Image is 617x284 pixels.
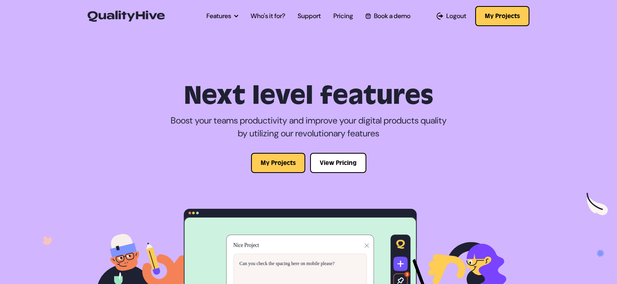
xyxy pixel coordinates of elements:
[251,11,285,21] a: Who's it for?
[90,80,527,111] h1: Next level features
[251,153,305,173] button: My Projects
[366,13,371,19] img: Book a QualityHive Demo
[366,11,411,21] a: Book a demo
[333,11,353,21] a: Pricing
[437,11,466,21] a: Logout
[475,6,529,26] button: My Projects
[88,10,165,22] img: QualityHive - Bug Tracking Tool
[298,11,321,21] a: Support
[446,11,466,21] span: Logout
[310,153,366,173] button: View Pricing
[170,114,447,140] p: Boost your teams productivity and improve your digital products quality by utilizing our revoluti...
[206,11,238,21] a: Features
